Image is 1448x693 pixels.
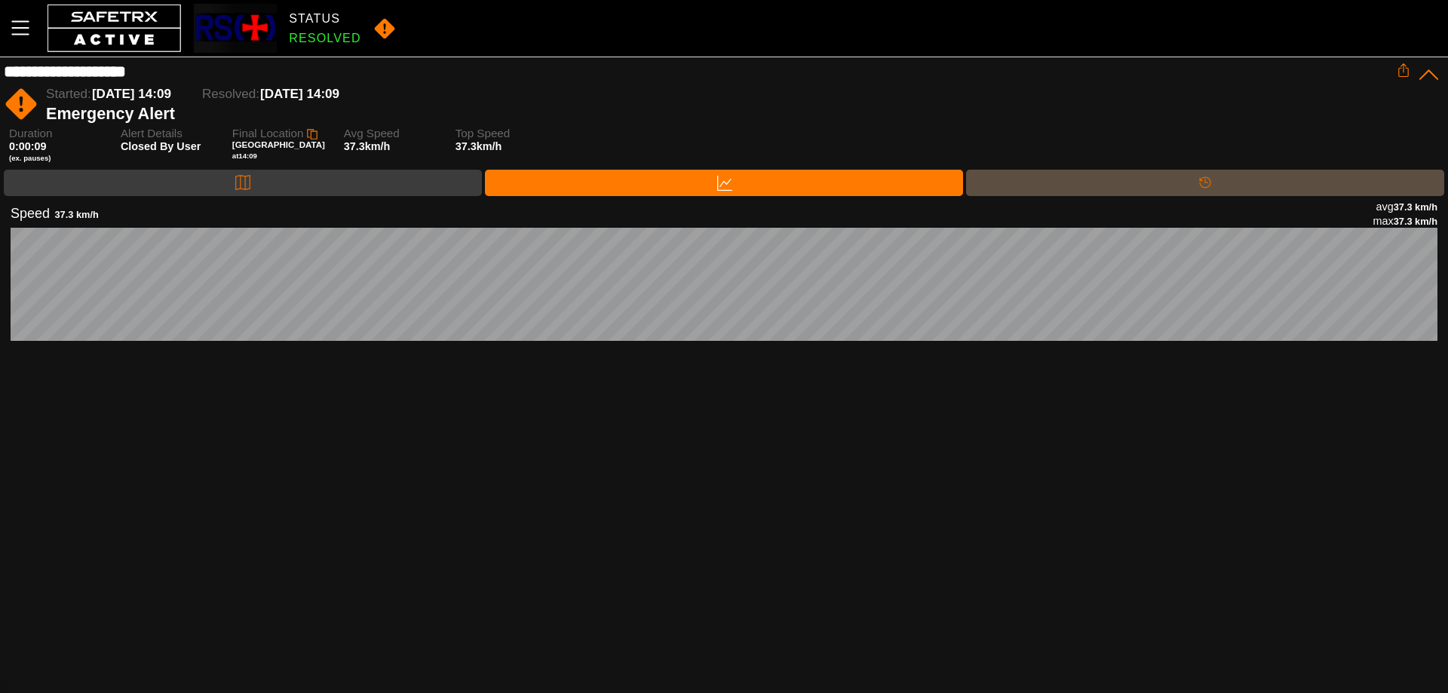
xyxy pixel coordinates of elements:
[46,87,91,101] span: Started:
[11,205,50,222] div: Speed
[121,140,217,153] span: Closed By User
[194,4,277,53] img: RescueLogo.png
[1373,200,1437,214] div: avg
[485,170,964,196] div: Data
[456,140,502,152] span: 37.3km/h
[232,127,304,140] span: Final Location
[367,17,402,40] img: MANUAL.svg
[289,12,361,26] div: Status
[344,127,440,140] span: Avg Speed
[9,154,106,163] span: (ex. pauses)
[260,87,339,101] span: [DATE] 14:09
[456,127,552,140] span: Top Speed
[4,170,482,196] div: Map
[202,87,259,101] span: Resolved:
[344,140,391,152] span: 37.3km/h
[46,104,1397,124] div: Emergency Alert
[9,127,106,140] span: Duration
[9,140,47,152] span: 0:00:09
[232,152,257,160] span: at 14:09
[92,87,171,101] span: [DATE] 14:09
[232,140,325,149] span: [GEOGRAPHIC_DATA]
[289,32,361,45] div: Resolved
[121,127,217,140] span: Alert Details
[966,170,1444,196] div: Timeline
[54,209,98,222] div: 37.3 km/h
[1373,214,1437,228] div: max
[4,87,38,121] img: MANUAL.svg
[1394,201,1437,213] span: 37.3 km/h
[1394,216,1437,227] span: 37.3 km/h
